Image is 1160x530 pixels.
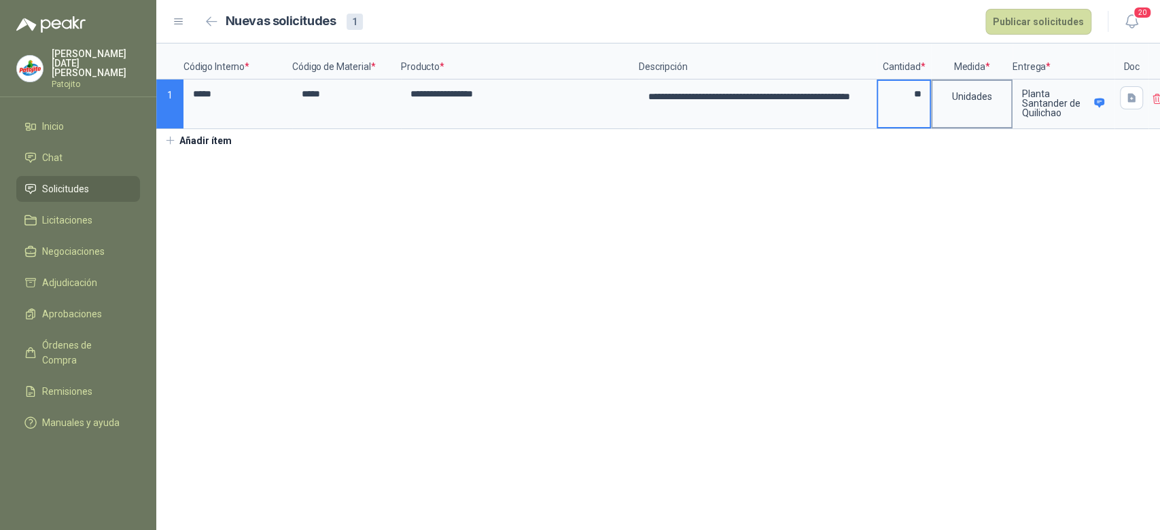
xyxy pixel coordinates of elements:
[42,275,97,290] span: Adjudicación
[42,384,92,399] span: Remisiones
[42,213,92,228] span: Licitaciones
[42,244,105,259] span: Negociaciones
[16,113,140,139] a: Inicio
[16,378,140,404] a: Remisiones
[16,176,140,202] a: Solicitudes
[42,181,89,196] span: Solicitudes
[932,81,1011,112] div: Unidades
[42,150,63,165] span: Chat
[226,12,336,31] h2: Nuevas solicitudes
[16,238,140,264] a: Negociaciones
[292,43,401,79] p: Código de Material
[183,43,292,79] p: Código Interno
[156,79,183,129] p: 1
[16,332,140,373] a: Órdenes de Compra
[1114,43,1148,79] p: Doc
[877,43,931,79] p: Cantidad
[1022,89,1089,118] p: Planta Santander de Quilichao
[931,43,1013,79] p: Medida
[42,306,102,321] span: Aprobaciones
[16,301,140,327] a: Aprobaciones
[42,338,127,368] span: Órdenes de Compra
[16,16,86,33] img: Logo peakr
[52,80,140,88] p: Patojito
[17,56,43,82] img: Company Logo
[1013,43,1114,79] p: Entrega
[42,415,120,430] span: Manuales y ayuda
[639,43,877,79] p: Descripción
[16,145,140,171] a: Chat
[1133,6,1152,19] span: 20
[985,9,1091,35] button: Publicar solicitudes
[16,410,140,436] a: Manuales y ayuda
[16,207,140,233] a: Licitaciones
[16,270,140,296] a: Adjudicación
[1119,10,1144,34] button: 20
[347,14,363,30] div: 1
[156,129,240,152] button: Añadir ítem
[42,119,64,134] span: Inicio
[401,43,639,79] p: Producto
[52,49,140,77] p: [PERSON_NAME][DATE] [PERSON_NAME]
